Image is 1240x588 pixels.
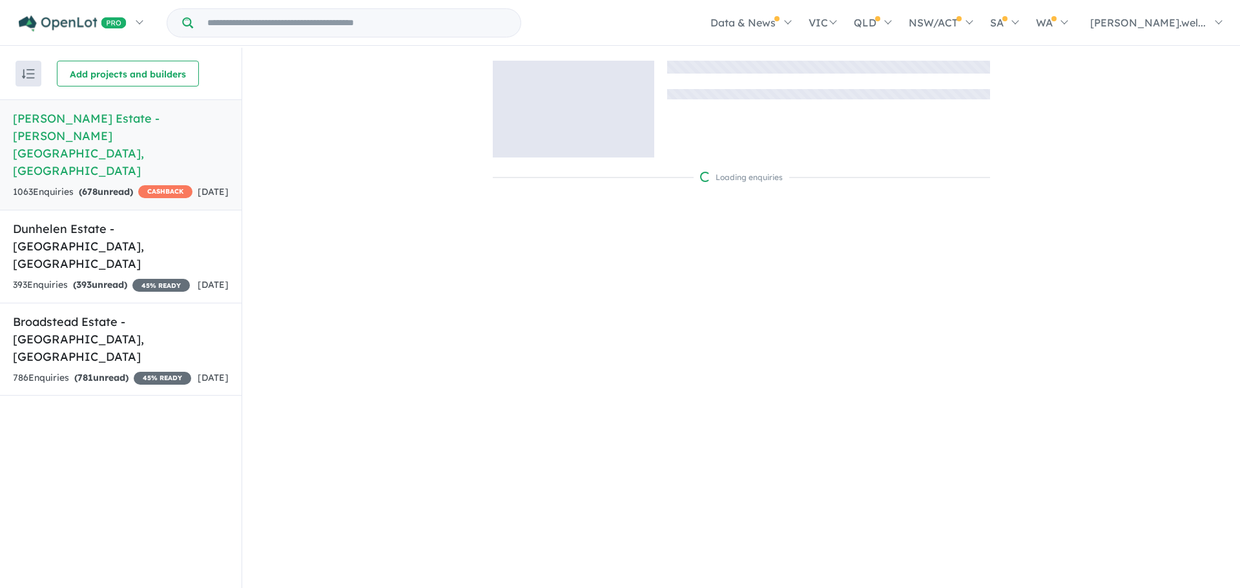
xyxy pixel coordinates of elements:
img: sort.svg [22,69,35,79]
span: [PERSON_NAME].wel... [1090,16,1206,29]
h5: Broadstead Estate - [GEOGRAPHIC_DATA] , [GEOGRAPHIC_DATA] [13,313,229,365]
span: 45 % READY [132,279,190,292]
button: Add projects and builders [57,61,199,86]
h5: [PERSON_NAME] Estate - [PERSON_NAME][GEOGRAPHIC_DATA] , [GEOGRAPHIC_DATA] [13,110,229,179]
span: 393 [76,279,92,290]
span: [DATE] [198,372,229,383]
span: 45 % READY [134,372,191,385]
div: 393 Enquir ies [13,278,190,293]
strong: ( unread) [79,186,133,198]
span: [DATE] [198,186,229,198]
div: 786 Enquir ies [13,370,191,386]
span: CASHBACK [138,185,192,198]
strong: ( unread) [74,372,129,383]
h5: Dunhelen Estate - [GEOGRAPHIC_DATA] , [GEOGRAPHIC_DATA] [13,220,229,272]
input: Try estate name, suburb, builder or developer [196,9,518,37]
span: [DATE] [198,279,229,290]
img: Openlot PRO Logo White [19,15,127,32]
div: Loading enquiries [700,171,783,184]
div: 1063 Enquir ies [13,185,192,200]
strong: ( unread) [73,279,127,290]
span: 781 [77,372,93,383]
span: 678 [82,186,98,198]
